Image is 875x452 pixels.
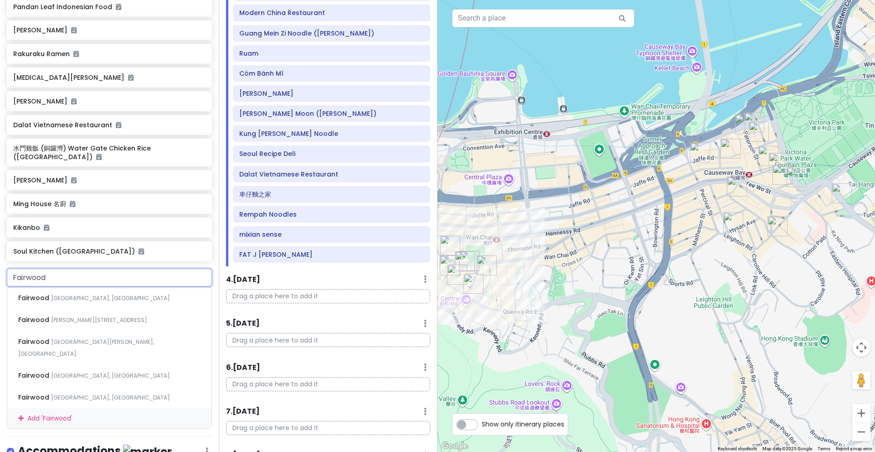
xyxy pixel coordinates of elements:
h6: 7 . [DATE] [226,407,260,416]
i: Added to itinerary [73,51,79,57]
span: [PERSON_NAME][STREET_ADDRESS] [51,316,147,324]
img: Google [440,440,470,452]
div: Fook Lam Moon (Wan Chai) [440,235,460,255]
input: Search a place [452,9,634,27]
h6: 水門雞飯 (銅鑼灣) Water Gate Chicken Rice ([GEOGRAPHIC_DATA]) [13,144,205,161]
i: Added to itinerary [71,27,77,33]
p: Drag a place here to add it [226,289,430,303]
h6: mixian sense [239,230,424,239]
h6: Kung Chiu Noodle [239,130,424,138]
div: Ruam [440,255,460,275]
span: Map data ©2025 Google [762,446,812,451]
span: Fairwood [18,393,51,402]
h6: [PERSON_NAME] [13,26,205,34]
div: Koku Ryu Ramen [459,251,479,271]
span: [GEOGRAPHIC_DATA][PERSON_NAME], [GEOGRAPHIC_DATA] [18,338,154,358]
h6: Dalat Vietnamese Restaurant [13,121,205,129]
i: Added to itinerary [44,224,49,231]
i: Added to itinerary [70,201,75,207]
div: Rakuraku Ramen [477,255,497,275]
div: Le Colonial Hong Kong [744,112,764,132]
h6: Cóm Bánh Mì [239,69,424,78]
div: Guang Mein Zi Noodle (Wan Chai) [447,265,467,285]
span: Show only itinerary places [482,419,564,429]
div: Tao Heung [769,153,789,173]
div: 水門雞飯 (銅鑼灣) Water Gate Chicken Rice (Causeway Bay) [723,212,743,232]
h6: 6 . [DATE] [226,363,260,373]
h6: Rakuraku Ramen [13,50,205,58]
h6: Modern China Restaurant [239,9,424,17]
i: Added to itinerary [71,98,77,104]
span: Fairwood [18,337,51,346]
div: Ming House 名廚 [832,183,852,203]
i: Added to itinerary [116,122,121,128]
h6: Seoul Recipe Deli [239,150,424,158]
span: Fairwood [18,371,51,380]
h6: Fook Lam Moon (Wan Chai) [239,109,424,118]
div: Ramen House Hototogisu [735,114,755,134]
i: Added to itinerary [71,177,77,183]
h6: [PERSON_NAME] [13,176,205,184]
button: Keyboard shortcuts [718,446,757,452]
div: Soul Kitchen (Causeway Bay) [690,142,710,162]
p: Drag a place here to add it [226,377,430,391]
button: Map camera controls [852,338,870,357]
h6: 車仔麵之家 [239,190,424,198]
div: Pandan Leaf Indonesian Food [772,165,793,185]
i: Added to itinerary [116,4,121,10]
h6: FAT J Char Siu [239,250,424,259]
span: [GEOGRAPHIC_DATA], [GEOGRAPHIC_DATA] [51,372,170,379]
span: [GEOGRAPHIC_DATA], [GEOGRAPHIC_DATA] [51,394,170,401]
span: [GEOGRAPHIC_DATA], [GEOGRAPHIC_DATA] [51,294,170,302]
h6: Koku Ryu Ramen [239,89,424,98]
h6: [PERSON_NAME] [13,97,205,105]
div: Modern China Restaurant [463,274,484,294]
h6: 4 . [DATE] [226,275,260,285]
h6: [MEDICAL_DATA][PERSON_NAME] [13,73,205,82]
div: Cóm Bánh Mì [455,251,475,271]
h6: Pandan Leaf Indonesian Food [13,3,205,11]
button: Zoom out [852,423,870,441]
span: Fairwood [18,315,51,324]
i: Added to itinerary [139,248,144,255]
div: Liao Za Lie [727,177,747,197]
a: Terms (opens in new tab) [818,446,830,451]
h6: Dalat Vietnamese Restaurant [239,170,424,178]
h6: 5 . [DATE] [226,319,260,328]
h6: Ruam [239,49,424,57]
h6: Rempah Noodles [239,210,424,218]
div: Ramen Jo [767,216,787,236]
div: Add ' Fairwood ' [7,408,211,429]
div: Shanghai Lao Lao (Causeway Bay) [758,146,778,166]
div: GYOJASANG [749,122,769,142]
h6: Soul Kitchen ([GEOGRAPHIC_DATA]) [13,247,205,255]
i: Added to itinerary [128,74,134,81]
a: Open this area in Google Maps (opens a new window) [440,440,470,452]
span: Fairwood [18,293,51,302]
a: Report a map error [836,446,872,451]
input: + Add place or address [7,269,212,287]
h6: Ming House 名廚 [13,200,205,208]
p: Drag a place here to add it [226,333,430,347]
button: Drag Pegman onto the map to open Street View [852,371,870,390]
h6: Guang Mein Zi Noodle (Wan Chai) [239,29,424,37]
div: 胖老爹美式炸雞 FATDADDY （銅鑼灣店） [787,167,807,187]
button: Zoom in [852,404,870,422]
h6: Kikanbo [13,223,205,232]
p: Drag a place here to add it [226,421,430,435]
i: Added to itinerary [96,154,102,160]
div: Kikanbo [721,139,741,159]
